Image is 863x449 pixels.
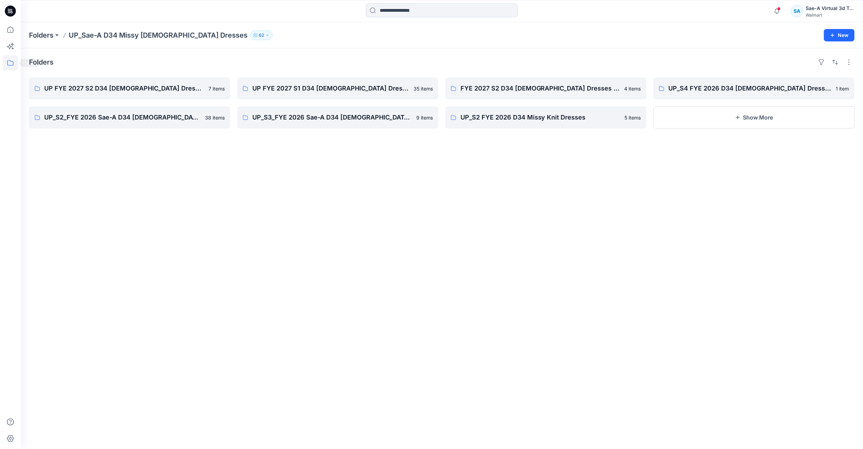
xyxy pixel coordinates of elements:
[416,114,433,121] p: 9 items
[460,84,620,93] p: FYE 2027 S2 D34 [DEMOGRAPHIC_DATA] Dresses - Sae-A
[836,85,849,92] p: 1 item
[44,84,204,93] p: UP FYE 2027 S2 D34 [DEMOGRAPHIC_DATA] Dresses
[252,84,409,93] p: UP FYE 2027 S1 D34 [DEMOGRAPHIC_DATA] Dresses
[653,77,855,99] a: UP_S4 FYE 2026 D34 [DEMOGRAPHIC_DATA] Dresses1 item
[237,106,438,128] a: UP_S3_FYE 2026 Sae-A D34 [DEMOGRAPHIC_DATA] Woven DRESSES9 items
[237,77,438,99] a: UP FYE 2027 S1 D34 [DEMOGRAPHIC_DATA] Dresses35 items
[791,5,803,17] div: SA
[250,30,273,40] button: 62
[205,114,225,121] p: 38 items
[460,113,621,122] p: UP_S2 FYE 2026 D34 Missy Knit Dresses
[29,30,54,40] a: Folders
[29,77,230,99] a: UP FYE 2027 S2 D34 [DEMOGRAPHIC_DATA] Dresses7 items
[209,85,225,92] p: 7 items
[252,113,412,122] p: UP_S3_FYE 2026 Sae-A D34 [DEMOGRAPHIC_DATA] Woven DRESSES
[653,106,855,128] button: Show More
[29,58,54,66] h4: Folders
[824,29,855,41] button: New
[806,4,854,12] div: Sae-A Virtual 3d Team
[806,12,854,18] div: Walmart
[669,84,832,93] p: UP_S4 FYE 2026 D34 [DEMOGRAPHIC_DATA] Dresses
[44,113,201,122] p: UP_S2_FYE 2026 Sae-A D34 [DEMOGRAPHIC_DATA] Woven DRESSES
[29,106,230,128] a: UP_S2_FYE 2026 Sae-A D34 [DEMOGRAPHIC_DATA] Woven DRESSES38 items
[445,106,647,128] a: UP_S2 FYE 2026 D34 Missy Knit Dresses5 items
[414,85,433,92] p: 35 items
[259,31,264,39] p: 62
[445,77,647,99] a: FYE 2027 S2 D34 [DEMOGRAPHIC_DATA] Dresses - Sae-A4 items
[625,114,641,121] p: 5 items
[624,85,641,92] p: 4 items
[69,30,248,40] p: UP_Sae-A D34 Missy [DEMOGRAPHIC_DATA] Dresses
